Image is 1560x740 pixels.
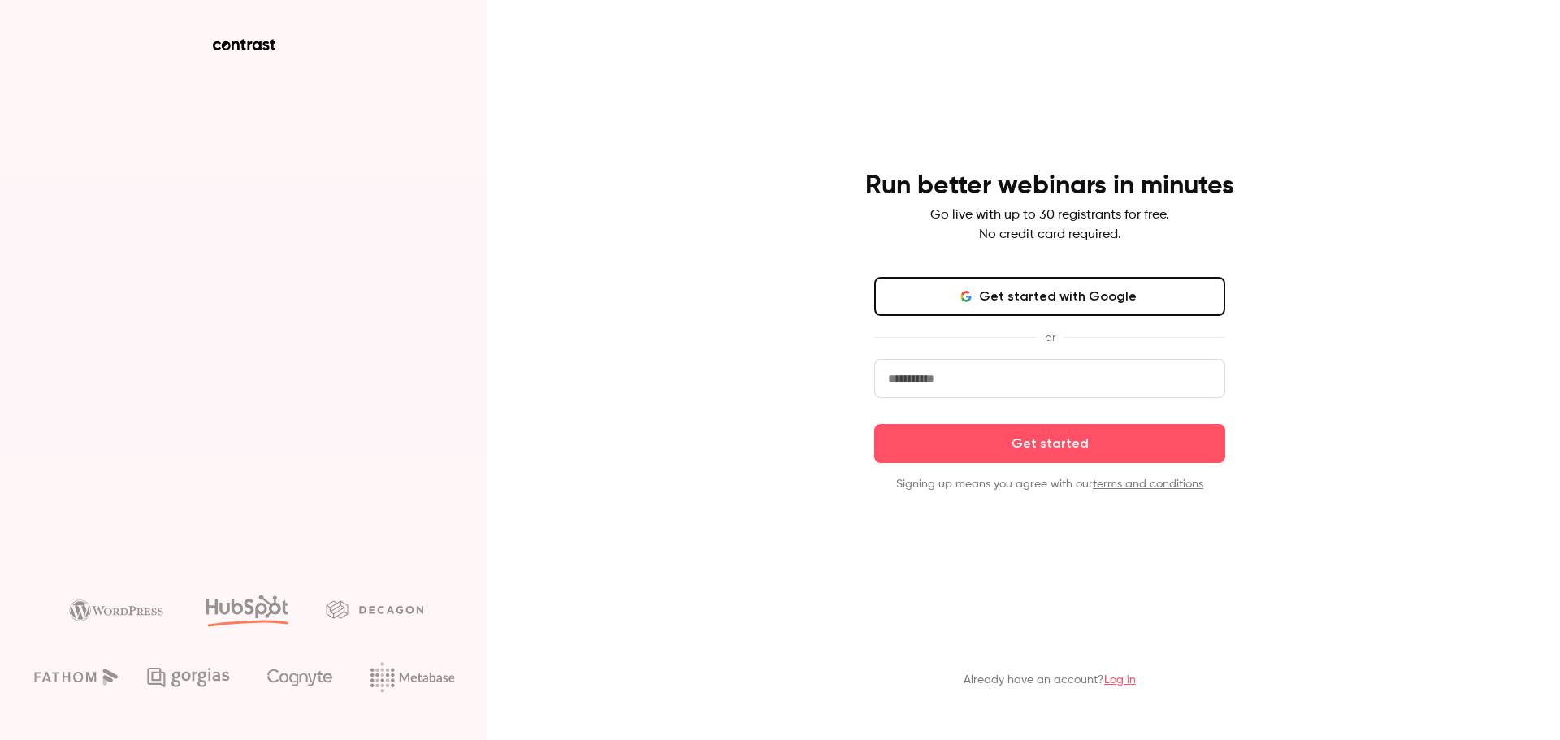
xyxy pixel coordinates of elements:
[964,672,1136,688] p: Already have an account?
[1037,329,1064,346] span: or
[1104,674,1136,686] a: Log in
[326,600,423,618] img: decagon
[1093,478,1203,490] a: terms and conditions
[930,206,1169,245] p: Go live with up to 30 registrants for free. No credit card required.
[874,277,1225,316] button: Get started with Google
[874,476,1225,492] p: Signing up means you agree with our
[874,424,1225,463] button: Get started
[865,170,1234,202] h4: Run better webinars in minutes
